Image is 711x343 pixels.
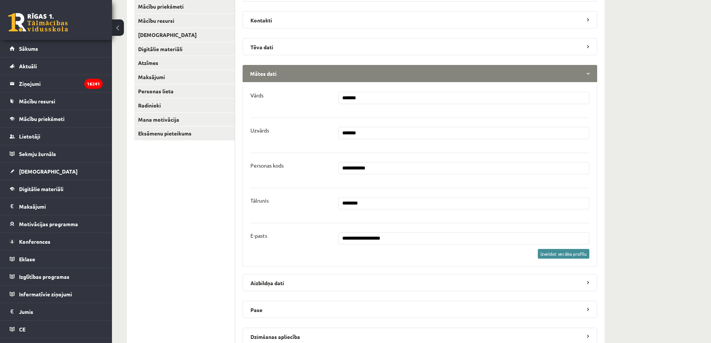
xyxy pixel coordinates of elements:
[19,308,33,315] span: Jumis
[19,256,35,262] span: Eklase
[19,273,69,280] span: Izglītības programas
[134,70,235,84] a: Maksājumi
[10,198,103,215] a: Maksājumi
[250,92,263,99] p: Vārds
[19,63,37,69] span: Aktuāli
[10,93,103,110] a: Mācību resursi
[134,56,235,70] a: Atzīmes
[19,75,103,92] legend: Ziņojumi
[19,291,72,297] span: Informatīvie ziņojumi
[243,274,597,291] legend: Aizbildņa dati
[10,286,103,303] a: Informatīvie ziņojumi
[10,128,103,145] a: Lietotāji
[10,321,103,338] a: CE
[250,127,269,134] p: Uzvārds
[10,268,103,285] a: Izglītības programas
[10,57,103,75] a: Aktuāli
[250,197,269,204] p: Tālrunis
[10,215,103,233] a: Motivācijas programma
[10,75,103,92] a: Ziņojumi16241
[19,221,78,227] span: Motivācijas programma
[84,79,103,89] i: 16241
[8,13,68,32] a: Rīgas 1. Tālmācības vidusskola
[10,303,103,320] a: Jumis
[10,233,103,250] a: Konferences
[134,14,235,28] a: Mācību resursi
[19,115,65,122] span: Mācību priekšmeti
[10,145,103,162] a: Sekmju žurnāls
[134,99,235,112] a: Radinieki
[19,168,78,175] span: [DEMOGRAPHIC_DATA]
[243,38,597,55] legend: Tēva dati
[243,11,597,28] legend: Kontakti
[243,65,597,82] legend: Mātes dati
[10,163,103,180] a: [DEMOGRAPHIC_DATA]
[243,301,597,318] legend: Pase
[10,180,103,197] a: Digitālie materiāli
[134,42,235,56] a: Digitālie materiāli
[10,110,103,127] a: Mācību priekšmeti
[19,198,103,215] legend: Maksājumi
[19,45,38,52] span: Sākums
[250,162,284,169] p: Personas kods
[134,28,235,42] a: [DEMOGRAPHIC_DATA]
[10,40,103,57] a: Sākums
[19,238,50,245] span: Konferences
[19,133,40,140] span: Lietotāji
[134,84,235,98] a: Personas lieta
[19,185,63,192] span: Digitālie materiāli
[19,150,56,157] span: Sekmju žurnāls
[538,249,589,259] a: izveidot vecāka profilu
[134,113,235,127] a: Mana motivācija
[10,250,103,268] a: Eklase
[19,326,25,333] span: CE
[250,232,267,239] p: E-pasts
[19,98,55,105] span: Mācību resursi
[134,127,235,140] a: Eksāmenu pieteikums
